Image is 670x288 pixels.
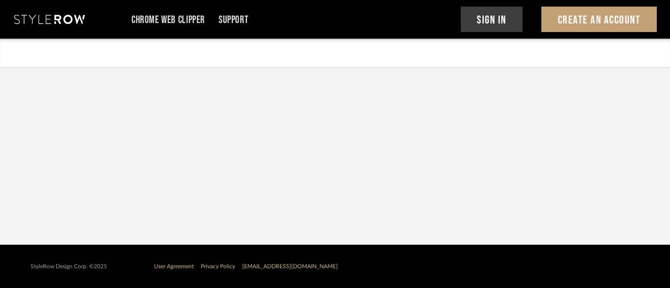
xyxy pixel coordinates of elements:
[461,7,523,32] button: Sign In
[154,264,194,269] a: User Agreement
[242,264,338,269] a: [EMAIL_ADDRESS][DOMAIN_NAME]
[219,16,248,24] a: Support
[541,7,657,32] button: Create An Account
[131,16,205,24] a: Chrome Web Clipper
[201,264,235,269] a: Privacy Policy
[31,263,107,270] div: StyleRow Design Corp. ©2025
